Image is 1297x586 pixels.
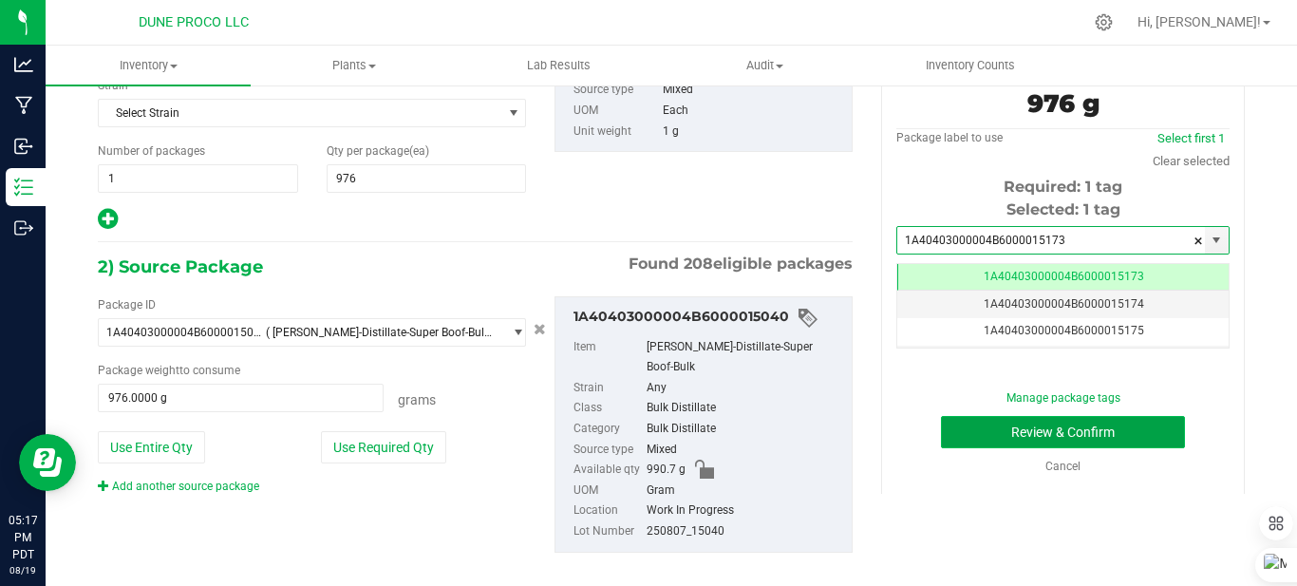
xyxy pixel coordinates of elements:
[573,398,643,419] label: Class
[1006,200,1120,218] span: Selected: 1 tag
[99,165,297,192] input: 1
[900,57,1041,74] span: Inventory Counts
[984,324,1144,337] span: 1A40403000004B6000015175
[321,431,446,463] button: Use Required Qty
[1006,391,1120,405] a: Manage package tags
[573,481,643,501] label: UOM
[46,46,251,85] a: Inventory
[647,440,842,461] div: Mixed
[106,326,266,339] span: 1A40403000004B6000015040
[1193,227,1204,255] span: clear
[98,217,118,230] span: Add new output
[501,57,616,74] span: Lab Results
[573,460,643,481] label: Available qty
[647,398,842,419] div: Bulk Distillate
[46,57,251,74] span: Inventory
[629,253,853,275] span: Found eligible packages
[1027,88,1100,119] span: 976 g
[663,122,842,142] div: 1 g
[663,101,842,122] div: Each
[684,255,713,273] span: 208
[647,337,842,378] div: [PERSON_NAME]-Distillate-Super Boof-Bulk
[573,80,659,101] label: Source type
[663,80,842,101] div: Mixed
[573,440,643,461] label: Source type
[99,385,383,411] input: 976.0000 g
[251,46,456,85] a: Plants
[573,307,842,330] div: 1A40403000004B6000015040
[896,131,1003,144] span: Package label to use
[98,431,205,463] button: Use Entire Qty
[647,501,842,521] div: Work In Progress
[327,144,429,158] span: Qty per package
[14,178,33,197] inline-svg: Inventory
[647,460,686,481] span: 990.7 g
[1004,178,1122,196] span: Required: 1 tag
[1157,131,1225,145] a: Select first 1
[9,563,37,577] p: 08/19
[573,501,643,521] label: Location
[252,57,455,74] span: Plants
[14,137,33,156] inline-svg: Inbound
[98,253,263,281] span: 2) Source Package
[99,100,501,126] span: Select Strain
[19,434,76,491] iframe: Resource center
[501,319,525,346] span: select
[573,337,643,378] label: Item
[662,46,867,85] a: Audit
[328,165,526,192] input: 976
[647,521,842,542] div: 250807_15040
[647,378,842,399] div: Any
[573,521,643,542] label: Lot Number
[1137,14,1261,29] span: Hi, [PERSON_NAME]!
[98,480,259,493] a: Add another source package
[1092,13,1116,31] div: Manage settings
[98,144,205,158] span: Number of packages
[573,101,659,122] label: UOM
[647,481,842,501] div: Gram
[266,326,495,339] span: ( [PERSON_NAME]-Distillate-Super Boof-Bulk )
[501,100,525,126] span: select
[647,419,842,440] div: Bulk Distillate
[98,364,240,377] span: Package to consume
[9,512,37,563] p: 05:17 PM PDT
[145,364,179,377] span: weight
[139,14,249,30] span: DUNE PROCO LLC
[1045,460,1081,473] a: Cancel
[14,55,33,74] inline-svg: Analytics
[14,218,33,237] inline-svg: Outbound
[573,378,643,399] label: Strain
[14,96,33,115] inline-svg: Manufacturing
[528,316,552,344] button: Cancel button
[1153,154,1230,168] a: Clear selected
[1205,227,1229,254] span: select
[573,122,659,142] label: Unit weight
[573,419,643,440] label: Category
[941,416,1185,448] button: Review & Confirm
[98,298,156,312] span: Package ID
[897,227,1205,254] input: Starting tag number
[663,57,866,74] span: Audit
[984,270,1144,283] span: 1A40403000004B6000015173
[457,46,662,85] a: Lab Results
[984,297,1144,311] span: 1A40403000004B6000015174
[398,392,436,407] span: Grams
[867,46,1072,85] a: Inventory Counts
[409,144,429,158] span: (ea)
